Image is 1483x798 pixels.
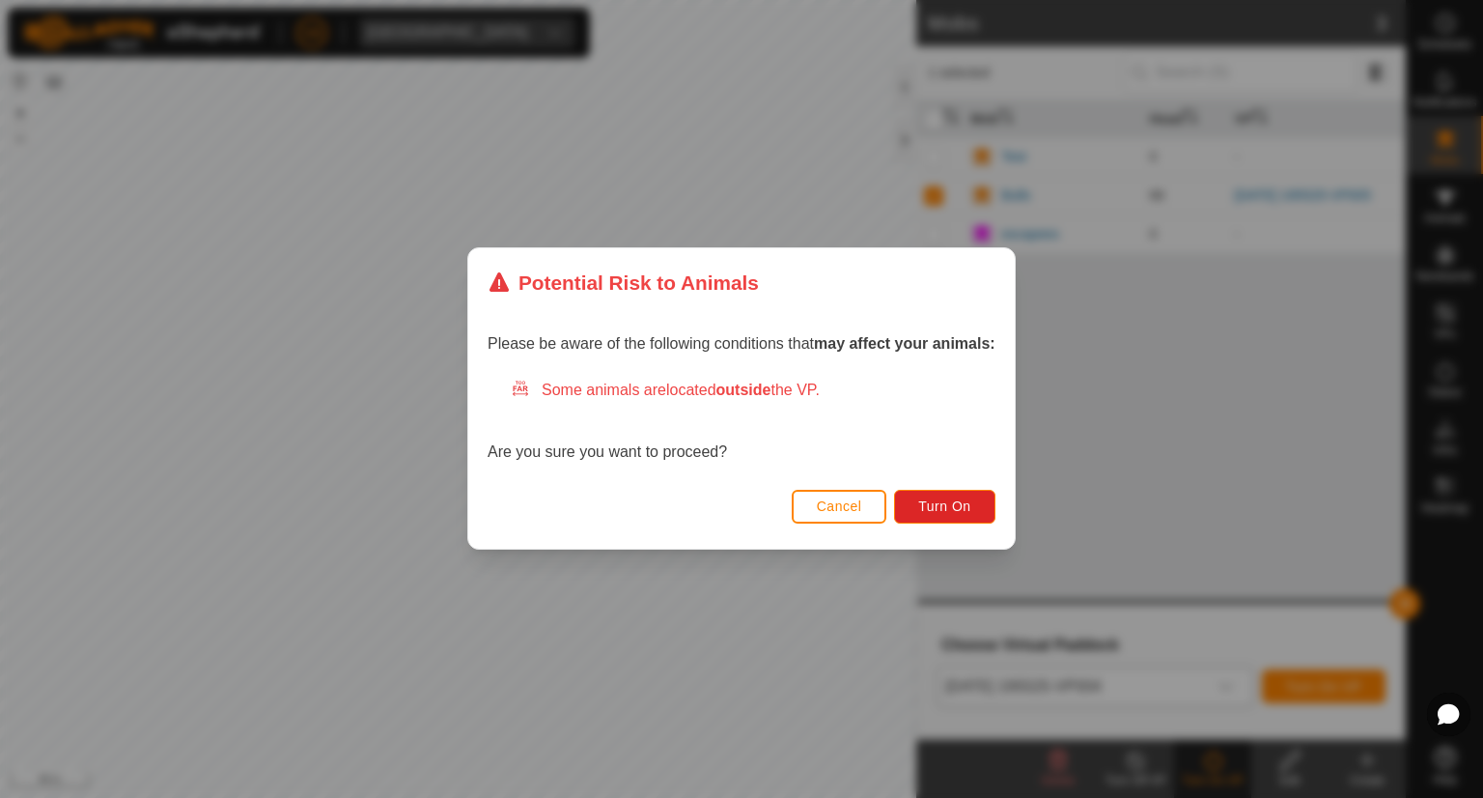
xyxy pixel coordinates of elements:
span: Please be aware of the following conditions that [488,336,995,353]
div: Potential Risk to Animals [488,268,759,298]
strong: outside [716,383,771,399]
button: Turn On [895,490,995,524]
span: located the VP. [666,383,820,399]
span: Turn On [919,499,971,515]
strong: may affect your animals: [814,336,995,353]
div: Some animals are [511,380,995,403]
span: Cancel [817,499,862,515]
div: Are you sure you want to proceed? [488,380,995,465]
button: Cancel [792,490,887,524]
